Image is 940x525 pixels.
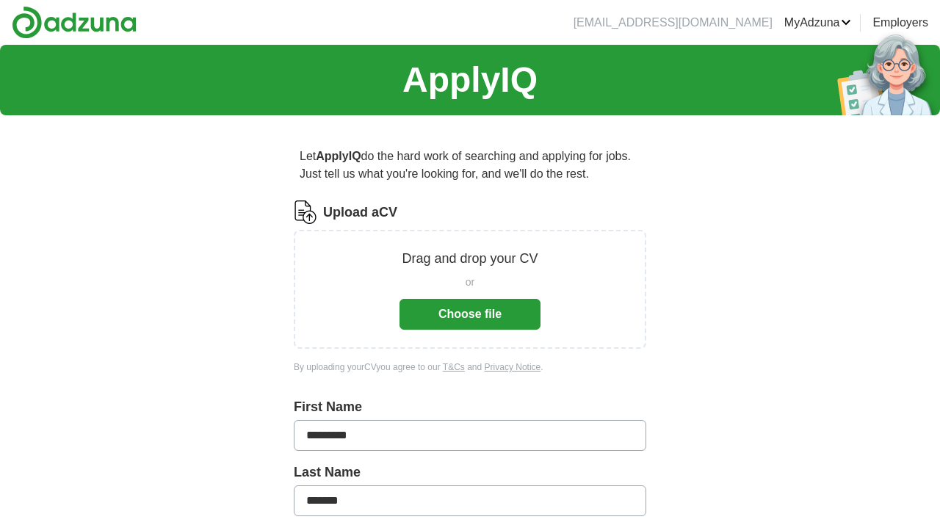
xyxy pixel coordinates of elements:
[294,142,646,189] p: Let do the hard work of searching and applying for jobs. Just tell us what you're looking for, an...
[485,362,541,372] a: Privacy Notice
[399,299,540,330] button: Choose file
[294,361,646,374] div: By uploading your CV you agree to our and .
[466,275,474,290] span: or
[323,203,397,222] label: Upload a CV
[574,14,773,32] li: [EMAIL_ADDRESS][DOMAIN_NAME]
[784,14,852,32] a: MyAdzuna
[872,14,928,32] a: Employers
[316,150,361,162] strong: ApplyIQ
[402,249,538,269] p: Drag and drop your CV
[294,397,646,417] label: First Name
[443,362,465,372] a: T&Cs
[294,200,317,224] img: CV Icon
[294,463,646,482] label: Last Name
[12,6,137,39] img: Adzuna logo
[402,54,538,106] h1: ApplyIQ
